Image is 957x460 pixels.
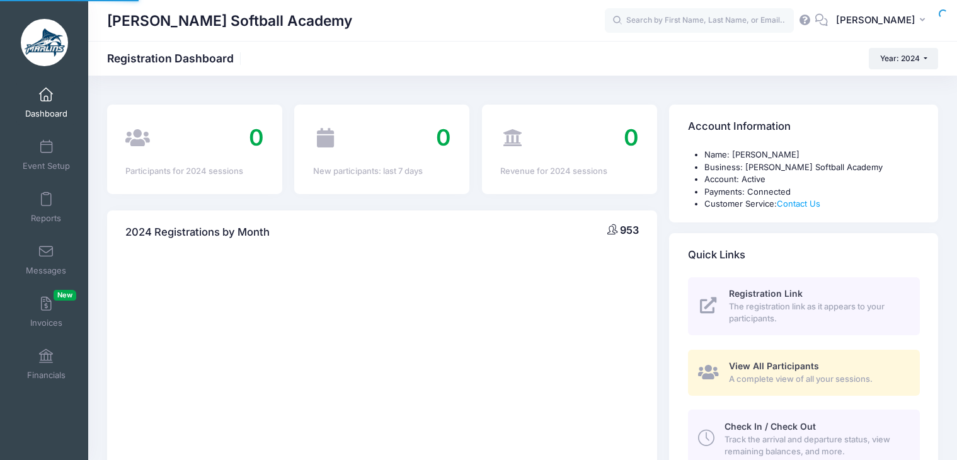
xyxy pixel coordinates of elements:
[313,165,451,178] div: New participants: last 7 days
[16,290,76,334] a: InvoicesNew
[828,6,938,35] button: [PERSON_NAME]
[725,421,816,432] span: Check In / Check Out
[107,6,352,35] h1: [PERSON_NAME] Softball Academy
[436,124,451,151] span: 0
[25,108,67,119] span: Dashboard
[704,173,920,186] li: Account: Active
[107,52,244,65] h1: Registration Dashboard
[23,161,70,171] span: Event Setup
[16,238,76,282] a: Messages
[16,342,76,386] a: Financials
[125,165,263,178] div: Participants for 2024 sessions
[16,81,76,125] a: Dashboard
[16,185,76,229] a: Reports
[249,124,264,151] span: 0
[624,124,639,151] span: 0
[26,265,66,276] span: Messages
[31,213,61,224] span: Reports
[27,370,66,381] span: Financials
[688,350,920,396] a: View All Participants A complete view of all your sessions.
[500,165,638,178] div: Revenue for 2024 sessions
[21,19,68,66] img: Marlin Softball Academy
[704,198,920,210] li: Customer Service:
[729,288,803,299] span: Registration Link
[729,373,905,386] span: A complete view of all your sessions.
[16,133,76,177] a: Event Setup
[688,237,745,273] h4: Quick Links
[704,161,920,174] li: Business: [PERSON_NAME] Softball Academy
[704,186,920,198] li: Payments: Connected
[688,277,920,335] a: Registration Link The registration link as it appears to your participants.
[620,224,639,236] span: 953
[869,48,938,69] button: Year: 2024
[605,8,794,33] input: Search by First Name, Last Name, or Email...
[777,198,820,209] a: Contact Us
[729,360,819,371] span: View All Participants
[725,434,905,458] span: Track the arrival and departure status, view remaining balances, and more.
[30,318,62,328] span: Invoices
[704,149,920,161] li: Name: [PERSON_NAME]
[688,109,791,145] h4: Account Information
[125,214,270,250] h4: 2024 Registrations by Month
[836,13,915,27] span: [PERSON_NAME]
[880,54,920,63] span: Year: 2024
[54,290,76,301] span: New
[729,301,905,325] span: The registration link as it appears to your participants.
